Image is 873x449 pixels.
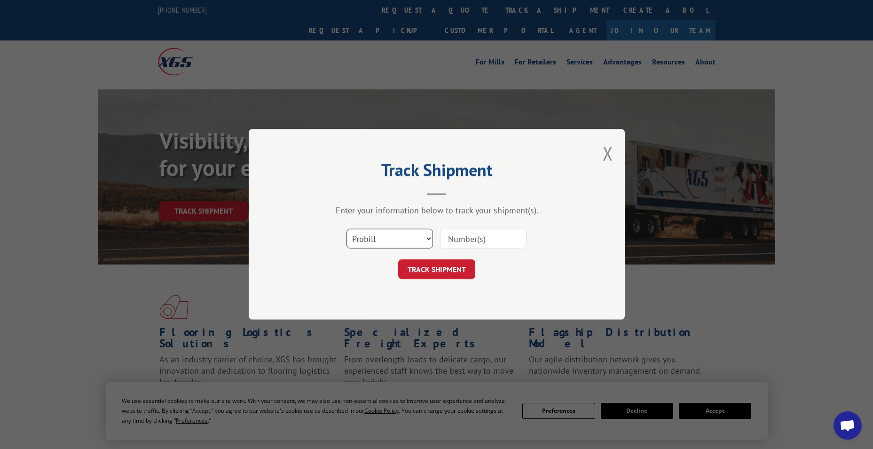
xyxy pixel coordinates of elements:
h2: Track Shipment [296,163,578,181]
div: Enter your information below to track your shipment(s). [296,205,578,216]
button: TRACK SHIPMENT [398,260,475,280]
div: Open chat [834,411,862,440]
input: Number(s) [440,229,527,249]
button: Close modal [603,141,613,166]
